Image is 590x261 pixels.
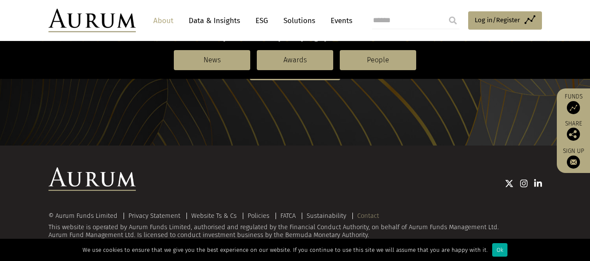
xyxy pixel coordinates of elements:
a: Funds [561,93,586,114]
a: Solutions [279,13,320,29]
a: People [340,50,416,70]
div: Share [561,121,586,141]
img: Aurum [48,9,136,32]
a: Privacy Statement [128,212,180,220]
img: Linkedin icon [534,179,542,188]
a: Events [326,13,352,29]
a: Sustainability [307,212,346,220]
a: Policies [248,212,269,220]
a: FATCA [280,212,296,220]
div: © Aurum Funds Limited [48,213,122,219]
img: Sign up to our newsletter [567,156,580,169]
img: Instagram icon [520,179,528,188]
img: Share this post [567,128,580,141]
a: Contact [357,212,379,220]
a: Log in/Register [468,11,542,30]
img: Twitter icon [505,179,514,188]
span: Log in/Register [475,15,520,25]
div: This website is operated by Aurum Funds Limited, authorised and regulated by the Financial Conduc... [48,213,542,239]
a: Website Ts & Cs [191,212,237,220]
a: About [149,13,178,29]
a: Awards [257,50,333,70]
div: Ok [492,243,507,257]
img: Aurum Logo [48,167,136,191]
a: ESG [251,13,273,29]
input: Submit [444,12,462,29]
img: Access Funds [567,101,580,114]
a: News [174,50,250,70]
a: Sign up [561,147,586,169]
a: Data & Insights [184,13,245,29]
